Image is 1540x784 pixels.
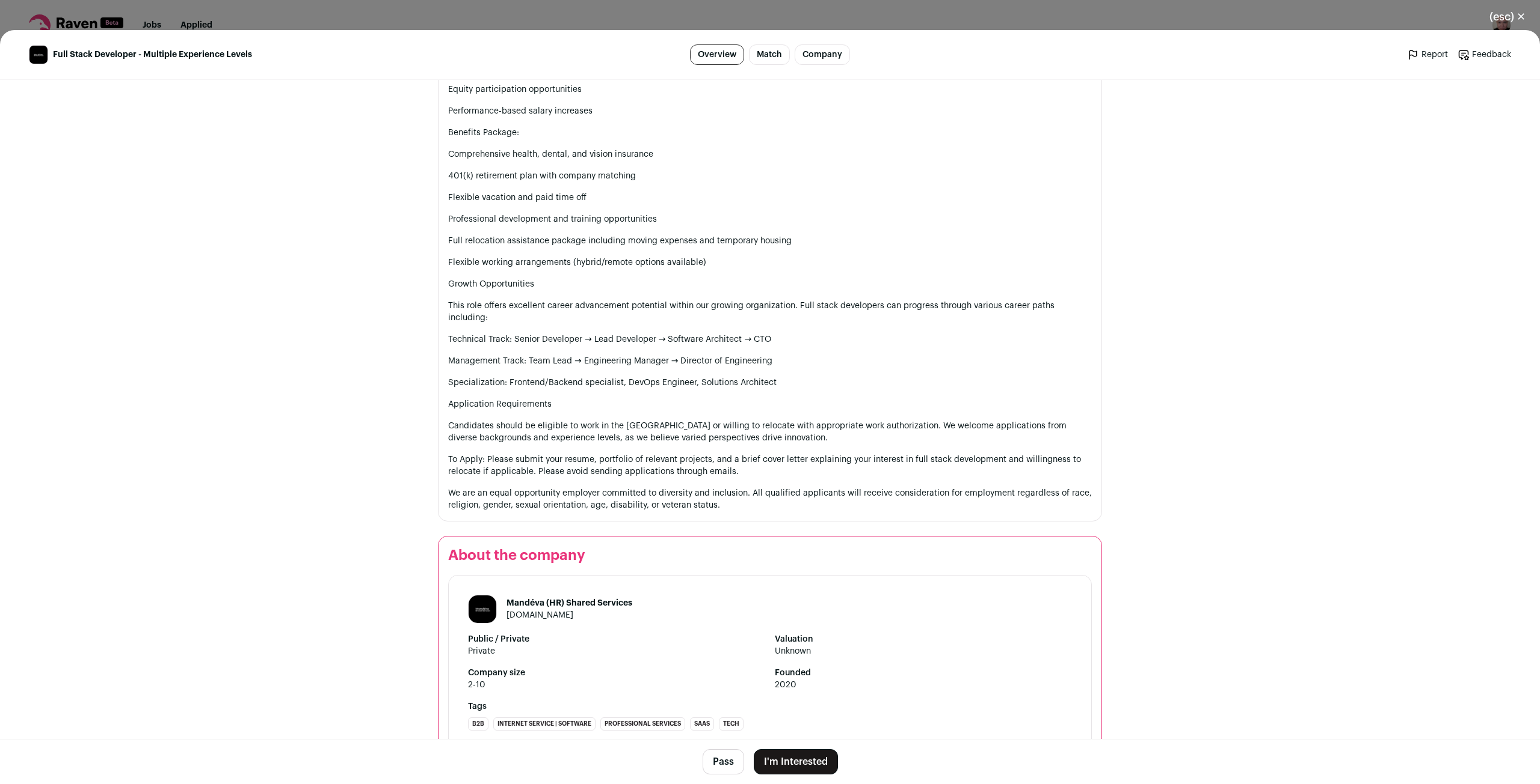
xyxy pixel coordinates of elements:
[448,300,1092,324] p: This role offers excellent career advancement potential within our growing organization. Full sta...
[53,49,252,61] span: Full Stack Developer - Multiple Experience Levels
[507,597,632,609] h1: Mandéva (HR) Shared Services
[468,717,488,731] li: B2B
[448,213,1092,225] p: Professional development and training opportunities
[448,192,1092,204] p: Flexible vacation and paid time off
[1458,49,1511,61] a: Feedback
[448,278,1092,290] p: Growth Opportunities
[690,44,744,65] a: Overview
[448,148,1092,160] p: Comprehensive health, dental, and vision insurance
[448,487,1092,511] p: We are an equal opportunity employer committed to diversity and inclusion. All qualified applican...
[29,46,48,64] img: f33420e7871a67b620c87efa8df01e608541990514ef7263ed5e38df2d610b57.jpg
[469,595,496,623] img: f33420e7871a67b620c87efa8df01e608541990514ef7263ed5e38df2d610b57.jpg
[795,44,850,65] a: Company
[754,749,838,774] button: I'm Interested
[448,546,1092,565] h2: About the company
[600,717,685,731] li: Professional Services
[448,420,1092,444] p: Candidates should be eligible to work in the [GEOGRAPHIC_DATA] or willing to relocate with approp...
[1475,4,1540,30] button: Close modal
[690,717,714,731] li: SaaS
[1407,49,1448,61] a: Report
[448,377,1092,389] p: Specialization: Frontend/Backend specialist, DevOps Engineer, Solutions Architect
[493,717,596,731] li: Internet Service | Software
[448,355,1092,367] p: Management Track: Team Lead → Engineering Manager → Director of Engineering
[703,749,744,774] button: Pass
[448,105,1092,117] p: Performance-based salary increases
[448,257,1092,269] p: Flexible working arrangements (hybrid/remote options available)
[448,170,1092,182] p: 401(k) retirement plan with company matching
[468,667,765,679] strong: Company size
[448,235,1092,247] p: Full relocation assistance package including moving expenses and temporary housing
[468,633,765,645] strong: Public / Private
[775,679,1072,691] span: 2020
[468,645,765,657] span: Private
[719,717,744,731] li: Tech
[507,611,573,619] a: [DOMAIN_NAME]
[448,333,1092,345] p: Technical Track: Senior Developer → Lead Developer → Software Architect → CTO
[448,84,1092,96] p: Equity participation opportunities
[775,667,1072,679] strong: Founded
[775,633,1072,645] strong: Valuation
[448,127,1092,139] p: Benefits Package:
[775,645,1072,657] span: Unknown
[448,454,1092,478] p: To Apply: Please submit your resume, portfolio of relevant projects, and a brief cover letter exp...
[468,679,765,691] span: 2-10
[468,700,1072,713] strong: Tags
[749,44,790,65] a: Match
[448,398,1092,410] p: Application Requirements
